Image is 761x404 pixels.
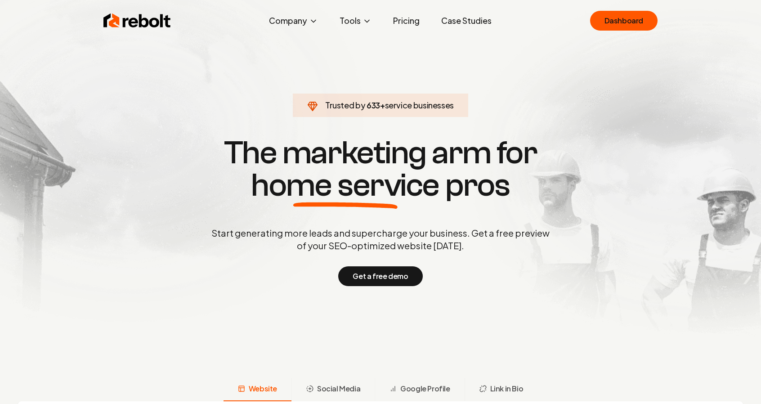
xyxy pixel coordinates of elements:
a: Dashboard [590,11,658,31]
span: + [380,100,385,110]
button: Get a free demo [338,266,422,286]
span: home service [251,169,439,202]
a: Case Studies [434,12,499,30]
h1: The marketing arm for pros [165,137,596,202]
button: Google Profile [375,378,464,401]
span: Link in Bio [490,383,524,394]
a: Pricing [386,12,427,30]
span: Social Media [317,383,360,394]
span: 633 [367,99,380,112]
p: Start generating more leads and supercharge your business. Get a free preview of your SEO-optimiz... [210,227,551,252]
span: service businesses [385,100,454,110]
span: Google Profile [400,383,450,394]
button: Link in Bio [465,378,538,401]
button: Social Media [291,378,375,401]
img: Rebolt Logo [103,12,171,30]
span: Trusted by [325,100,365,110]
button: Tools [332,12,379,30]
button: Company [262,12,325,30]
button: Website [224,378,291,401]
span: Website [249,383,277,394]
